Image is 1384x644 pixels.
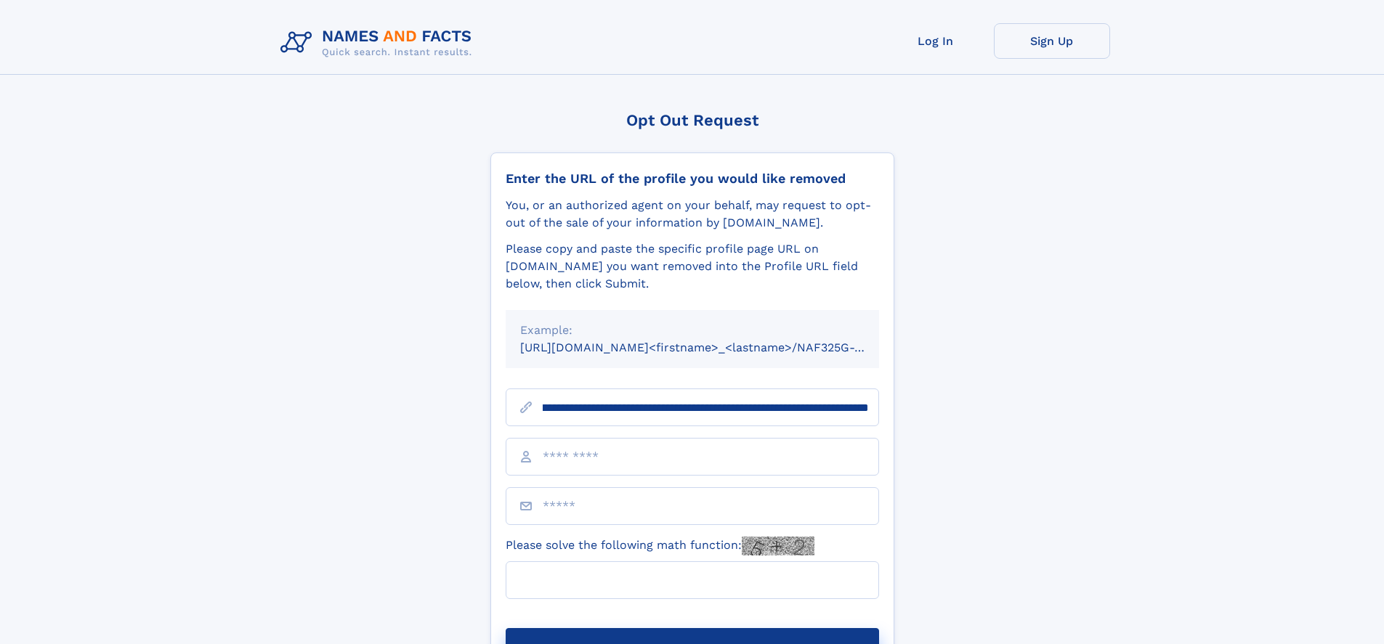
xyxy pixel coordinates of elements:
[520,322,865,339] div: Example:
[506,240,879,293] div: Please copy and paste the specific profile page URL on [DOMAIN_NAME] you want removed into the Pr...
[520,341,907,354] small: [URL][DOMAIN_NAME]<firstname>_<lastname>/NAF325G-xxxxxxxx
[506,537,814,555] label: Please solve the following math function:
[506,171,879,187] div: Enter the URL of the profile you would like removed
[994,23,1110,59] a: Sign Up
[490,111,894,129] div: Opt Out Request
[506,197,879,232] div: You, or an authorized agent on your behalf, may request to opt-out of the sale of your informatio...
[275,23,484,62] img: Logo Names and Facts
[878,23,994,59] a: Log In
